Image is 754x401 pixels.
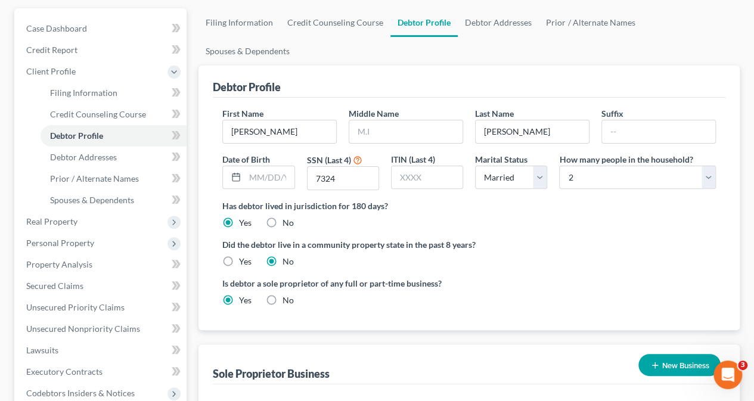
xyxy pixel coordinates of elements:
[17,297,187,318] a: Unsecured Priority Claims
[50,195,134,205] span: Spouses & Dependents
[17,39,187,61] a: Credit Report
[26,345,58,355] span: Lawsuits
[458,8,539,37] a: Debtor Addresses
[391,153,435,166] label: ITIN (Last 4)
[638,354,721,376] button: New Business
[475,153,528,166] label: Marital Status
[222,153,270,166] label: Date of Birth
[239,217,252,229] label: Yes
[283,256,294,268] label: No
[222,277,463,290] label: Is debtor a sole proprietor of any full or part-time business?
[26,238,94,248] span: Personal Property
[17,340,187,361] a: Lawsuits
[41,82,187,104] a: Filing Information
[222,200,716,212] label: Has debtor lived in jurisdiction for 180 days?
[283,294,294,306] label: No
[26,281,83,291] span: Secured Claims
[308,167,378,189] input: XXXX
[50,173,139,184] span: Prior / Alternate Names
[601,107,623,120] label: Suffix
[26,45,77,55] span: Credit Report
[26,388,135,398] span: Codebtors Insiders & Notices
[280,8,390,37] a: Credit Counseling Course
[26,366,103,377] span: Executory Contracts
[41,125,187,147] a: Debtor Profile
[349,107,399,120] label: Middle Name
[476,120,589,143] input: --
[41,168,187,189] a: Prior / Alternate Names
[17,361,187,383] a: Executory Contracts
[223,120,336,143] input: --
[239,294,252,306] label: Yes
[392,166,463,189] input: XXXX
[41,189,187,211] a: Spouses & Dependents
[50,130,103,141] span: Debtor Profile
[213,366,330,381] div: Sole Proprietor Business
[222,107,263,120] label: First Name
[475,107,514,120] label: Last Name
[213,80,281,94] div: Debtor Profile
[239,256,252,268] label: Yes
[307,154,351,166] label: SSN (Last 4)
[50,152,117,162] span: Debtor Addresses
[50,109,146,119] span: Credit Counseling Course
[26,324,140,334] span: Unsecured Nonpriority Claims
[222,238,716,251] label: Did the debtor live in a community property state in the past 8 years?
[50,88,117,98] span: Filing Information
[17,18,187,39] a: Case Dashboard
[539,8,642,37] a: Prior / Alternate Names
[283,217,294,229] label: No
[41,104,187,125] a: Credit Counseling Course
[26,302,125,312] span: Unsecured Priority Claims
[349,120,463,143] input: M.I
[602,120,715,143] input: --
[17,275,187,297] a: Secured Claims
[559,153,693,166] label: How many people in the household?
[26,216,77,226] span: Real Property
[17,254,187,275] a: Property Analysis
[198,37,297,66] a: Spouses & Dependents
[17,318,187,340] a: Unsecured Nonpriority Claims
[26,66,76,76] span: Client Profile
[26,23,87,33] span: Case Dashboard
[390,8,458,37] a: Debtor Profile
[26,259,92,269] span: Property Analysis
[41,147,187,168] a: Debtor Addresses
[713,360,742,389] iframe: Intercom live chat
[198,8,280,37] a: Filing Information
[245,166,294,189] input: MM/DD/YYYY
[738,360,747,370] span: 3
